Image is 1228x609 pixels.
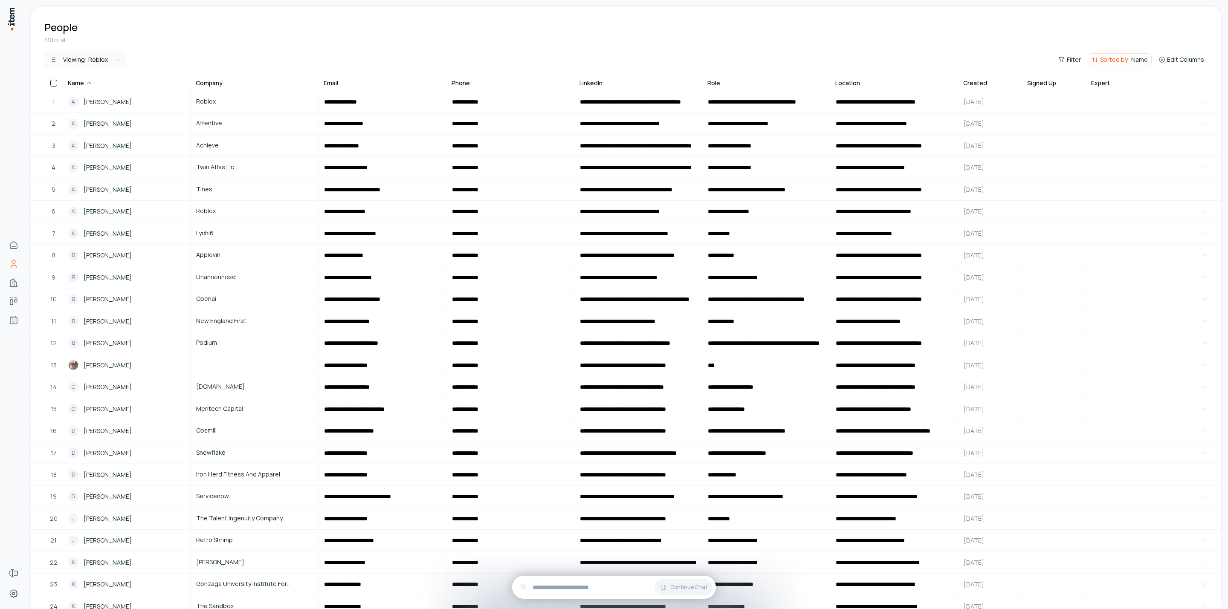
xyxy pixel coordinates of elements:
[50,382,57,392] span: 14
[50,514,58,523] span: 20
[50,536,57,545] span: 21
[63,289,190,309] a: B[PERSON_NAME]
[63,399,190,419] a: C[PERSON_NAME]
[5,585,22,602] a: Settings
[196,250,313,260] span: Applovin
[84,492,132,501] span: [PERSON_NAME]
[84,185,132,194] span: [PERSON_NAME]
[63,486,190,507] a: G[PERSON_NAME]
[51,404,57,414] span: 15
[51,470,57,479] span: 18
[50,558,58,567] span: 22
[1027,79,1056,87] div: Signed Up
[191,443,318,463] a: Snowflake
[52,207,55,216] span: 6
[63,267,190,288] a: B[PERSON_NAME]
[84,514,132,523] span: [PERSON_NAME]
[84,163,132,172] span: [PERSON_NAME]
[68,514,78,524] div: J
[50,492,57,501] span: 19
[63,55,108,64] div: Viewing:
[5,565,22,582] a: Forms
[63,179,190,200] a: A[PERSON_NAME]
[68,404,78,414] div: C
[84,470,132,479] span: [PERSON_NAME]
[452,79,470,87] div: Phone
[68,382,78,392] div: C
[84,251,132,260] span: [PERSON_NAME]
[1167,55,1204,64] span: Edit Columns
[50,426,57,436] span: 16
[68,162,78,173] div: A
[196,162,313,172] span: Twin Atlas Llc
[68,250,78,260] div: B
[1100,55,1130,64] span: Sorted by:
[191,92,318,112] a: Roblox
[196,272,313,282] span: Unannounced
[50,580,57,589] span: 23
[63,574,190,595] a: K[PERSON_NAME]
[52,119,55,128] span: 2
[196,426,313,435] span: Opsmill
[5,312,22,329] a: Agents
[963,79,987,87] div: Created
[191,552,318,573] a: [PERSON_NAME]
[63,157,190,178] a: A[PERSON_NAME]
[63,223,190,244] a: A[PERSON_NAME]
[68,491,78,502] div: G
[68,206,78,216] div: A
[63,552,190,573] a: K[PERSON_NAME]
[196,228,313,238] span: Lychi6
[52,251,55,260] span: 8
[196,579,313,589] span: Gonzaga University Institute For Informatics & Applied Technology
[84,273,132,282] span: [PERSON_NAME]
[68,557,78,568] div: K
[196,141,313,150] span: Achieve
[196,206,313,216] span: Roblox
[196,294,313,303] span: Openai
[84,294,132,304] span: [PERSON_NAME]
[196,514,313,523] span: The Talent Ingenuity Company
[63,311,190,332] a: B[PERSON_NAME]
[63,508,190,529] a: J[PERSON_NAME]
[191,486,318,507] a: Servicenow
[63,333,190,353] a: B[PERSON_NAME]
[191,201,318,222] a: Roblox
[68,338,78,348] div: B
[324,79,338,87] div: Email
[196,338,313,347] span: Podium
[63,136,190,156] a: A[PERSON_NAME]
[68,185,78,195] div: A
[191,465,318,485] a: Iron Herd Fitness And Apparel
[84,229,132,238] span: [PERSON_NAME]
[52,97,55,107] span: 1
[191,508,318,529] a: The Talent Ingenuity Company
[191,157,318,178] a: Twin Atlas Llc
[1088,53,1152,66] button: Sorted by:Name
[68,448,78,458] div: D
[84,536,132,545] span: [PERSON_NAME]
[191,223,318,244] a: Lychi6
[191,267,318,288] a: Unannounced
[191,530,318,551] a: Retro Shrimp
[655,579,712,595] button: Continue Chat
[196,557,313,567] span: [PERSON_NAME]
[191,311,318,332] a: New England First
[84,207,132,216] span: [PERSON_NAME]
[191,333,318,353] a: Podium
[191,113,318,134] a: Attentive
[63,443,190,463] a: D[PERSON_NAME]
[1091,79,1110,87] div: Expert
[68,426,78,436] div: D
[191,421,318,441] a: Opsmill
[84,580,132,589] span: [PERSON_NAME]
[196,118,313,128] span: Attentive
[84,426,132,436] span: [PERSON_NAME]
[63,245,190,266] a: B[PERSON_NAME]
[68,97,78,107] div: A
[63,377,190,397] a: C[PERSON_NAME]
[7,7,15,31] img: Item Brain Logo
[1055,54,1084,66] button: Filter
[191,289,318,309] a: Openai
[84,317,132,326] span: [PERSON_NAME]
